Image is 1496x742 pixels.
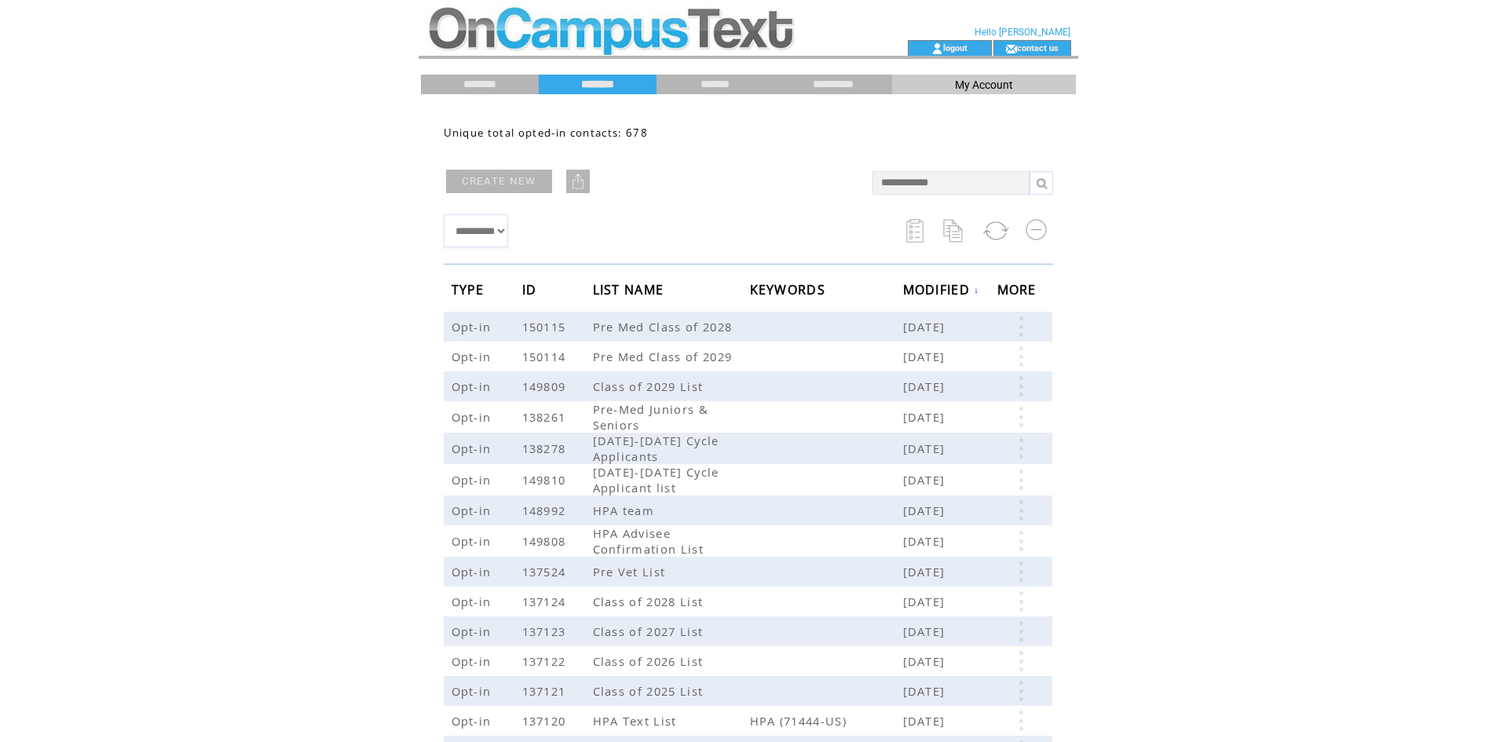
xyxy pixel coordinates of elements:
span: MORE [997,277,1041,306]
span: [DATE] [903,713,949,729]
span: Opt-in [452,594,496,609]
span: 138261 [522,409,570,425]
img: contact_us_icon.gif [1005,42,1017,55]
span: Class of 2028 List [593,594,708,609]
span: [DATE] [903,378,949,394]
a: CREATE NEW [446,170,552,193]
span: [DATE] [903,409,949,425]
span: [DATE] [903,594,949,609]
span: Pre Med Class of 2029 [593,349,737,364]
span: MODIFIED [903,277,975,306]
img: account_icon.gif [931,42,943,55]
span: 137124 [522,594,570,609]
span: Opt-in [452,564,496,579]
span: TYPE [452,277,488,306]
span: Class of 2027 List [593,623,708,639]
span: HPA Text List [593,713,681,729]
span: Opt-in [452,319,496,334]
span: [DATE] [903,349,949,364]
a: ID [522,284,541,294]
span: My Account [955,79,1013,91]
span: Opt-in [452,349,496,364]
span: [DATE]-[DATE] Cycle Applicant list [593,464,719,495]
span: Pre Vet List [593,564,670,579]
span: 150115 [522,319,570,334]
span: Class of 2026 List [593,653,708,669]
span: HPA (71444-US) [750,713,903,729]
span: Opt-in [452,623,496,639]
span: Class of 2025 List [593,683,708,699]
a: logout [943,42,967,53]
span: HPA Advisee Confirmation List [593,525,708,557]
span: ID [522,277,541,306]
a: TYPE [452,284,488,294]
img: upload.png [570,174,586,189]
span: 150114 [522,349,570,364]
span: Opt-in [452,409,496,425]
span: [DATE]-[DATE] Cycle Applicants [593,433,719,464]
span: 149808 [522,533,570,549]
span: 137120 [522,713,570,729]
span: LIST NAME [593,277,668,306]
span: [DATE] [903,472,949,488]
span: KEYWORDS [750,277,830,306]
a: KEYWORDS [750,284,830,294]
span: Opt-in [452,683,496,699]
span: 137121 [522,683,570,699]
span: 137524 [522,564,570,579]
span: 138278 [522,440,570,456]
span: 137123 [522,623,570,639]
span: [DATE] [903,319,949,334]
span: [DATE] [903,623,949,639]
a: LIST NAME [593,284,668,294]
span: [DATE] [903,533,949,549]
span: 137122 [522,653,570,669]
a: contact us [1017,42,1059,53]
span: [DATE] [903,683,949,699]
span: [DATE] [903,440,949,456]
span: Pre-Med Juniors & Seniors [593,401,709,433]
span: 149809 [522,378,570,394]
span: [DATE] [903,653,949,669]
span: [DATE] [903,503,949,518]
span: Unique total opted-in contacts: 678 [444,126,649,140]
span: Opt-in [452,503,496,518]
span: Opt-in [452,440,496,456]
span: Opt-in [452,378,496,394]
span: Pre Med Class of 2028 [593,319,737,334]
span: [DATE] [903,564,949,579]
span: Opt-in [452,713,496,729]
span: 149810 [522,472,570,488]
span: Class of 2029 List [593,378,708,394]
a: MODIFIED↓ [903,285,980,294]
span: Opt-in [452,533,496,549]
span: Hello [PERSON_NAME] [975,27,1070,38]
span: 148992 [522,503,570,518]
span: HPA team [593,503,659,518]
span: Opt-in [452,653,496,669]
span: Opt-in [452,472,496,488]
